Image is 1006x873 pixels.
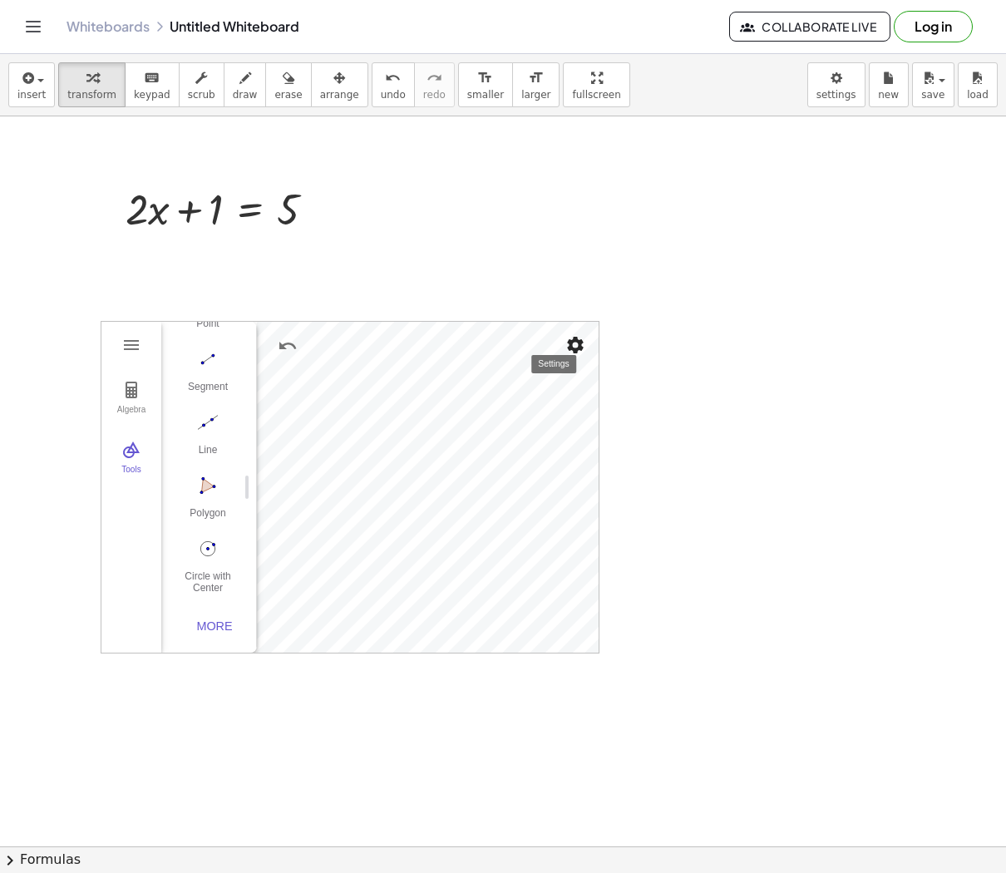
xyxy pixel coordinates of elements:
[743,19,876,34] span: Collaborate Live
[274,89,302,101] span: erase
[175,570,241,594] div: Circle with Center through Point
[958,62,998,107] button: load
[912,62,954,107] button: save
[729,12,890,42] button: Collaborate Live
[477,68,493,88] i: format_size
[816,89,856,101] span: settings
[878,89,899,101] span: new
[372,62,415,107] button: undoundo
[8,62,55,107] button: insert
[381,89,406,101] span: undo
[144,68,160,88] i: keyboard
[427,68,442,88] i: redo
[67,18,150,35] a: Whiteboards
[233,89,258,101] span: draw
[320,89,359,101] span: arrange
[458,62,513,107] button: format_sizesmaller
[921,89,944,101] span: save
[385,68,401,88] i: undo
[175,471,241,531] button: Polygon. Select all vertices, then first vertex again
[521,89,550,101] span: larger
[528,68,544,88] i: format_size
[807,62,865,107] button: settings
[512,62,560,107] button: format_sizelarger
[125,62,180,107] button: keyboardkeypad
[560,330,590,360] button: Settings
[121,335,141,355] img: Main Menu
[188,89,215,101] span: scrub
[273,331,303,361] button: Undo
[572,89,620,101] span: fullscreen
[67,89,116,101] span: transform
[869,62,909,107] button: new
[224,62,267,107] button: draw
[175,318,241,341] div: Point
[105,405,158,428] div: Algebra
[188,619,241,633] div: More
[967,89,989,101] span: load
[175,444,241,467] div: Line
[17,89,46,101] span: insert
[467,89,504,101] span: smaller
[563,62,629,107] button: fullscreen
[175,535,241,594] button: Circle with Center through Point. Select center point, then point on circle
[423,89,446,101] span: redo
[175,507,241,530] div: Polygon
[894,11,973,42] button: Log in
[20,13,47,40] button: Toggle navigation
[175,408,241,468] button: Line. Select two points or positions
[414,62,455,107] button: redoredo
[134,89,170,101] span: keypad
[265,62,311,107] button: erase
[175,345,241,405] button: Segment. Select two points or positions
[311,62,368,107] button: arrange
[101,321,599,654] div: Geometry
[58,62,126,107] button: transform
[175,381,241,404] div: Segment
[105,465,158,488] div: Tools
[257,322,599,653] canvas: Graphics View 1
[179,62,224,107] button: scrub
